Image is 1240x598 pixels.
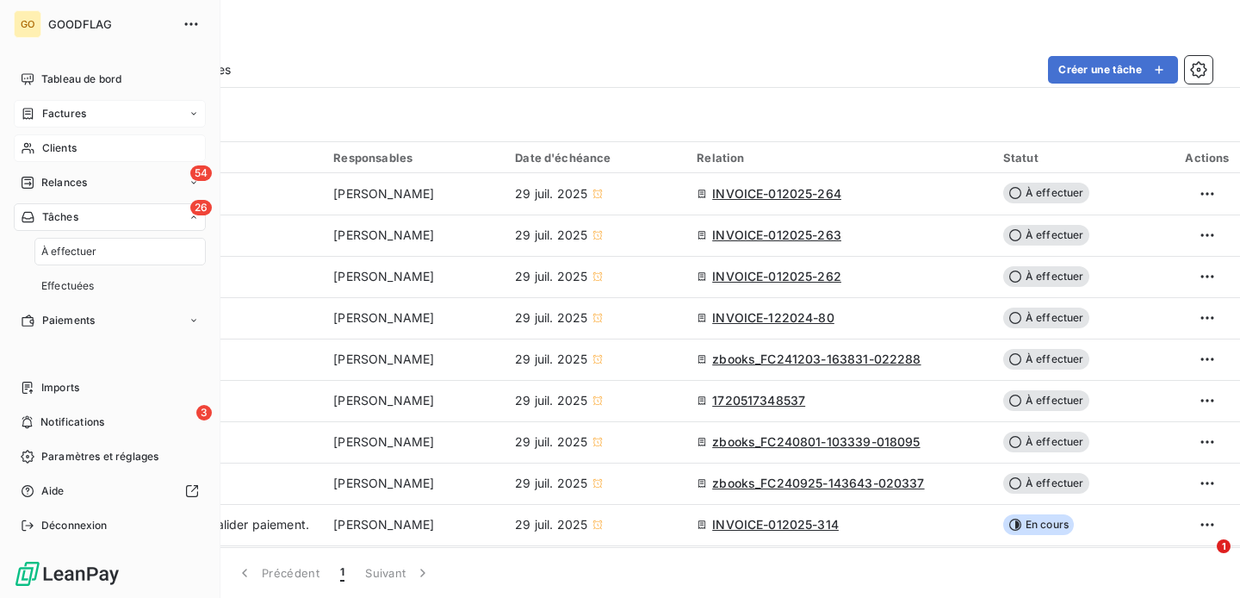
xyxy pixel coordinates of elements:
span: INVOICE-012025-263 [712,227,841,244]
span: À effectuer [1003,349,1089,370]
span: 29 juil. 2025 [515,392,587,409]
span: 1720517348537 [712,392,805,409]
span: [PERSON_NAME] [333,475,434,492]
span: [PERSON_NAME] [333,351,434,368]
span: INVOICE-012025-264 [712,185,841,202]
span: zbooks_FC241203-163831-022288 [712,351,921,368]
span: Aide [41,483,65,499]
span: 29 juil. 2025 [515,268,587,285]
span: À effectuer [41,244,97,259]
span: À effectuer [1003,308,1089,328]
a: Aide [14,477,206,505]
span: Paramètres et réglages [41,449,158,464]
span: [PERSON_NAME] [333,268,434,285]
img: Logo LeanPay [14,560,121,588]
span: [PERSON_NAME] [333,309,434,327]
span: zbooks_FC240925-143643-020337 [712,475,924,492]
div: Actions [1185,151,1230,165]
span: Effectuées [41,278,95,294]
span: Tâches [42,209,78,225]
span: 29 juil. 2025 [515,475,587,492]
span: 29 juil. 2025 [515,309,587,327]
span: 54 [190,165,212,181]
span: INVOICE-012025-262 [712,268,841,285]
iframe: Intercom live chat [1181,539,1223,581]
div: Relation [697,151,983,165]
span: 29 juil. 2025 [515,227,587,244]
span: 29 juil. 2025 [515,185,587,202]
span: À effectuer [1003,183,1089,203]
span: En cours [1003,514,1074,535]
span: 1 [340,564,344,582]
span: À effectuer [1003,432,1089,452]
span: À effectuer [1003,266,1089,287]
span: [PERSON_NAME] [333,433,434,451]
span: Notifications [40,414,104,430]
span: À effectuer [1003,473,1089,494]
button: Créer une tâche [1048,56,1178,84]
div: Responsables [333,151,494,165]
span: Factures [42,106,86,121]
span: 26 [190,200,212,215]
div: Statut [1003,151,1164,165]
span: [PERSON_NAME] [333,227,434,244]
span: Imports [41,380,79,396]
span: Relances [41,175,87,190]
span: 29 juil. 2025 [515,433,587,451]
span: Tableau de bord [41,72,121,87]
button: Précédent [226,555,330,591]
span: INVOICE-012025-314 [712,516,839,533]
span: Paiements [42,313,95,328]
span: zbooks_FC240801-103339-018095 [712,433,920,451]
span: 29 juil. 2025 [515,516,587,533]
span: À effectuer [1003,390,1089,411]
button: Suivant [355,555,442,591]
div: Date d'échéance [515,151,676,165]
span: 3 [196,405,212,420]
button: 1 [330,555,355,591]
span: 1 [1217,539,1231,553]
span: INVOICE-122024-80 [712,309,834,327]
span: Clients [42,140,77,156]
span: GOODFLAG [48,17,172,31]
span: [PERSON_NAME] [333,392,434,409]
span: [PERSON_NAME] [333,516,434,533]
span: Déconnexion [41,518,108,533]
span: [PERSON_NAME] [333,185,434,202]
div: GO [14,10,41,38]
span: À effectuer [1003,225,1089,246]
span: 29 juil. 2025 [515,351,587,368]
